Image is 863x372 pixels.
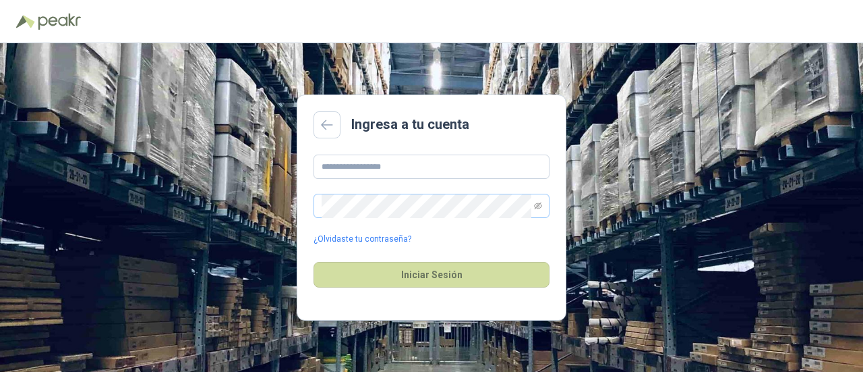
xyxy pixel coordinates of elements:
img: Peakr [38,14,81,30]
button: Iniciar Sesión [314,262,549,288]
h2: Ingresa a tu cuenta [351,114,469,135]
a: ¿Olvidaste tu contraseña? [314,233,411,246]
span: eye-invisible [534,202,542,210]
img: Logo [16,15,35,28]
